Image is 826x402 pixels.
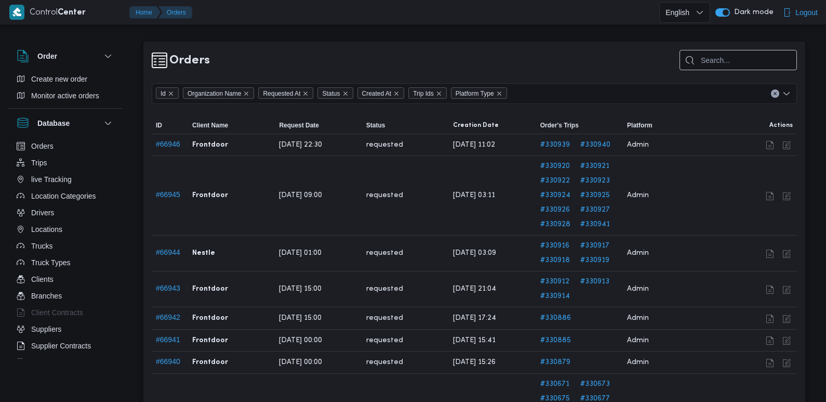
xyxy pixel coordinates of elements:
[58,9,86,17] b: Center
[12,338,118,354] button: Supplier Contracts
[322,88,340,99] span: Status
[192,312,228,325] b: Frontdoor
[540,204,579,216] a: #330926
[623,117,710,134] button: Platform
[627,247,649,260] span: Admin
[627,356,649,369] span: Admin
[31,273,54,286] span: Clients
[366,312,403,325] span: requested
[275,117,362,134] button: Request Date
[31,206,54,219] span: Drivers
[31,356,57,369] span: Devices
[192,283,228,295] b: Frontdoor
[279,139,322,151] span: [DATE] 22:30
[540,276,579,288] a: #330912
[156,284,180,292] button: #66943
[156,190,180,199] button: #66945
[580,189,619,202] a: #330925
[279,189,322,202] span: [DATE] 09:00
[366,139,403,151] span: requested
[540,356,619,369] a: #330879
[540,139,579,151] a: #330939
[31,190,96,202] span: Location Categories
[12,138,118,154] button: Orders
[31,290,62,302] span: Branches
[795,6,818,19] span: Logout
[156,87,179,99] span: Id
[279,312,322,325] span: [DATE] 15:00
[540,121,579,129] span: Order's Trips
[168,90,174,97] button: Remove Id from selection in this group
[302,90,309,97] button: Remove Requested At from selection in this group
[540,175,579,187] a: #330922
[12,254,118,271] button: Truck Types
[279,283,322,295] span: [DATE] 15:00
[453,139,495,151] span: [DATE] 11:02
[12,321,118,338] button: Suppliers
[366,356,403,369] span: requested
[8,71,123,108] div: Order
[453,334,496,347] span: [DATE] 15:41
[158,6,192,19] button: Orders
[37,117,70,129] h3: Database
[453,189,495,202] span: [DATE] 03:11
[156,121,162,129] span: ID
[17,117,114,129] button: Database
[627,312,649,325] span: Admin
[12,288,118,304] button: Branches
[540,218,579,231] a: #330928
[453,283,496,295] span: [DATE] 21:04
[453,312,496,325] span: [DATE] 17:24
[12,154,118,171] button: Trips
[779,2,822,23] button: Logout
[31,306,83,319] span: Client Contracts
[31,73,87,85] span: Create new order
[342,90,349,97] button: Remove Status from selection in this group
[192,139,228,151] b: Frontdoor
[12,304,118,321] button: Client Contracts
[188,88,241,99] span: Organization Name
[366,334,403,347] span: requested
[156,248,180,256] button: #66944
[31,340,91,352] span: Supplier Contracts
[540,334,619,347] a: #330885
[156,335,180,344] button: #66941
[680,50,797,70] input: Search...
[453,121,499,129] span: Creation Date
[366,283,403,295] span: requested
[192,356,228,369] b: Frontdoor
[37,50,57,62] h3: Order
[31,157,47,169] span: Trips
[12,221,118,238] button: Locations
[366,189,403,202] span: requested
[279,334,322,347] span: [DATE] 00:00
[580,378,619,391] a: #330673
[366,247,403,260] span: requested
[10,360,44,392] iframe: chat widget
[152,117,188,134] button: ID
[161,88,166,99] span: Id
[540,254,579,267] a: #330918
[362,117,449,134] button: Status
[183,87,254,99] span: Organization Name
[730,8,774,17] span: Dark mode
[627,121,652,129] span: Platform
[408,87,447,99] span: Trip Ids
[31,323,61,335] span: Suppliers
[580,276,619,288] a: #330913
[192,189,228,202] b: Frontdoor
[580,218,619,231] a: #330941
[156,140,180,148] button: #66946
[496,90,502,97] button: Remove Platform Type from selection in this group
[580,160,619,173] a: #330921
[627,283,649,295] span: Admin
[453,356,496,369] span: [DATE] 15:26
[366,121,385,129] span: Status
[580,204,619,216] a: #330927
[31,223,62,236] span: Locations
[540,312,619,325] a: #330886
[769,121,793,129] span: Actions
[12,71,118,87] button: Create new order
[540,378,579,391] a: #330671
[453,247,496,260] span: [DATE] 03:09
